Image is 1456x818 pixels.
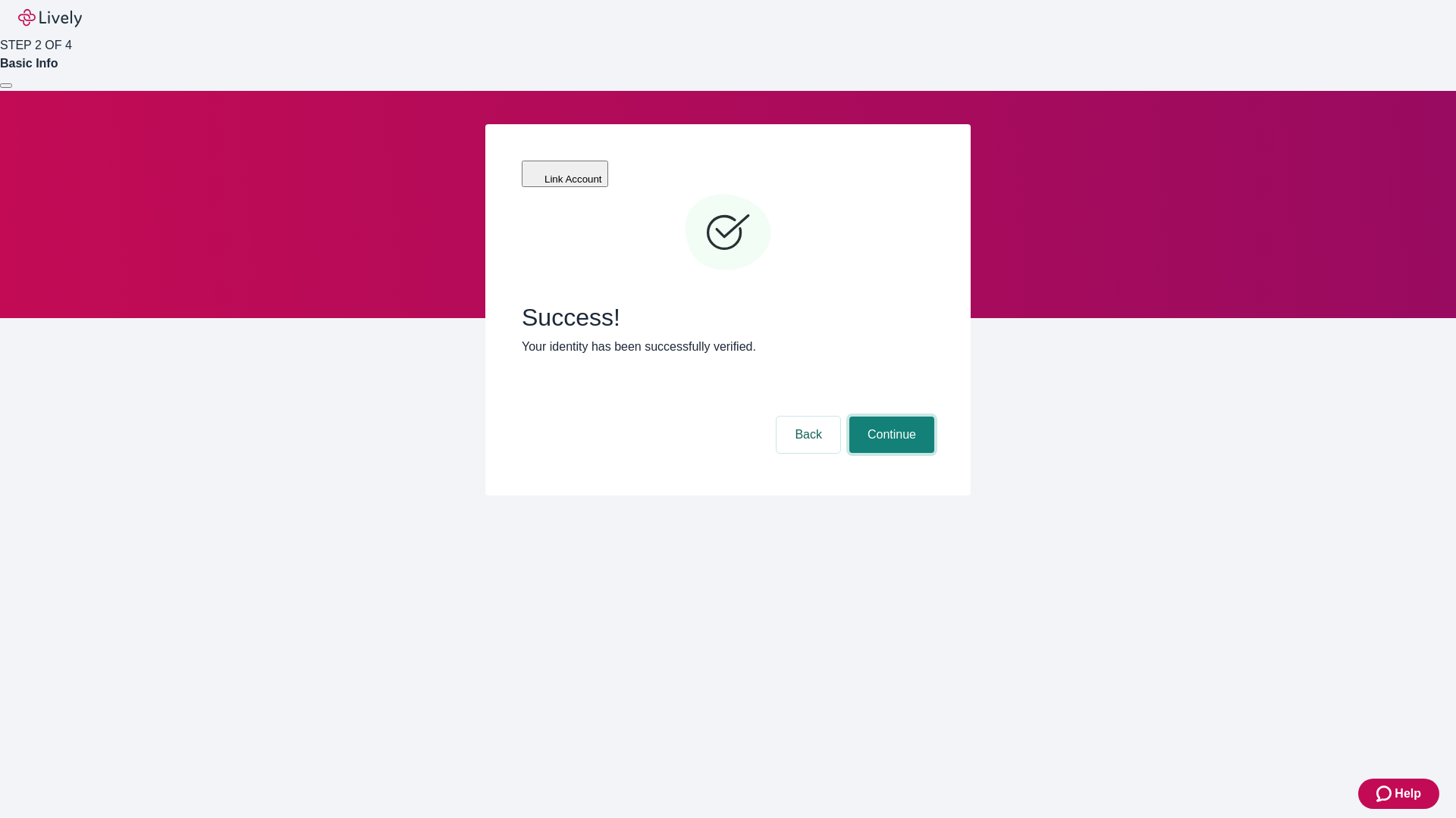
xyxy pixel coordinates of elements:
p: Your identity has been successfully verified. [522,338,934,356]
button: Zendesk support iconHelp [1358,779,1439,809]
img: Lively [18,9,82,27]
svg: Zendesk support icon [1376,785,1395,803]
span: Help [1395,785,1421,803]
button: Link Account [522,161,608,187]
svg: Checkmark icon [682,188,773,279]
button: Back [777,417,840,453]
span: Success! [522,303,934,332]
button: Continue [849,417,934,453]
